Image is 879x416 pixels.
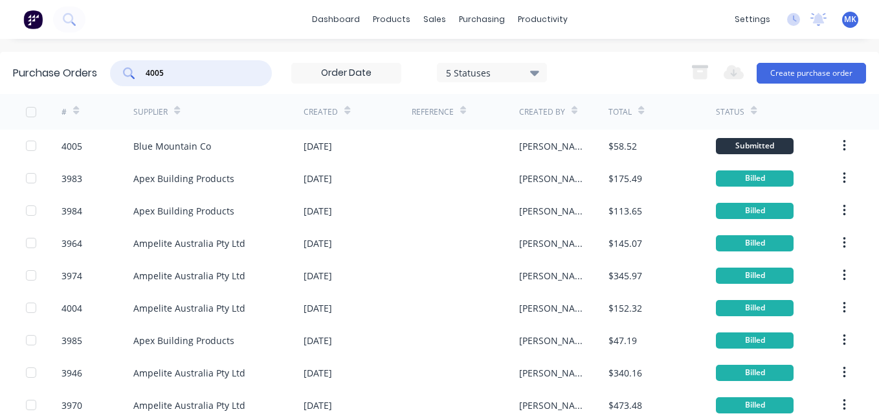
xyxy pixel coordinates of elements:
div: Billed [716,170,794,187]
div: Ampelite Australia Pty Ltd [133,269,245,283]
div: [DATE] [304,237,332,250]
div: 4005 [61,139,82,153]
div: Reference [412,106,454,118]
div: [PERSON_NAME] [519,237,583,250]
div: [DATE] [304,139,332,153]
div: Billed [716,332,794,349]
div: [PERSON_NAME] [519,269,583,283]
input: Search purchase orders... [144,67,252,80]
div: $345.97 [608,269,642,283]
div: Supplier [133,106,168,118]
div: $58.52 [608,139,637,153]
div: Ampelite Australia Pty Ltd [133,301,245,315]
div: [PERSON_NAME] [519,204,583,218]
img: Factory [23,10,43,29]
div: Billed [716,397,794,413]
div: 3983 [61,172,82,185]
div: $152.32 [608,301,642,315]
div: purchasing [452,10,511,29]
div: productivity [511,10,574,29]
div: Billed [716,235,794,251]
div: $175.49 [608,172,642,185]
div: Apex Building Products [133,204,234,218]
div: Billed [716,203,794,219]
div: Billed [716,268,794,284]
div: [DATE] [304,301,332,315]
div: [PERSON_NAME] [519,301,583,315]
div: Submitted [716,138,794,154]
div: # [61,106,67,118]
div: [PERSON_NAME] [519,399,583,412]
div: [DATE] [304,366,332,380]
div: 3964 [61,237,82,250]
div: Blue Mountain Co [133,139,211,153]
div: Created By [519,106,565,118]
span: MK [844,14,856,25]
div: $113.65 [608,204,642,218]
div: Apex Building Products [133,334,234,347]
div: 5 Statuses [446,65,539,79]
div: [PERSON_NAME] [519,172,583,185]
div: 3970 [61,399,82,412]
div: 3984 [61,204,82,218]
div: products [366,10,417,29]
div: $473.48 [608,399,642,412]
div: $145.07 [608,237,642,250]
div: 3974 [61,269,82,283]
div: 3985 [61,334,82,347]
div: [DATE] [304,172,332,185]
a: dashboard [306,10,366,29]
div: sales [417,10,452,29]
div: [PERSON_NAME] [519,334,583,347]
div: Ampelite Australia Pty Ltd [133,399,245,412]
div: Billed [716,365,794,381]
div: [DATE] [304,399,332,412]
div: [DATE] [304,204,332,218]
div: Status [716,106,744,118]
input: Order Date [292,64,401,83]
div: [PERSON_NAME] [519,366,583,380]
div: Created [304,106,338,118]
div: Purchase Orders [13,65,97,81]
div: [DATE] [304,269,332,283]
div: settings [728,10,777,29]
div: Billed [716,300,794,316]
div: [PERSON_NAME] [519,139,583,153]
div: $340.16 [608,366,642,380]
div: 3946 [61,366,82,380]
div: $47.19 [608,334,637,347]
div: Apex Building Products [133,172,234,185]
div: Ampelite Australia Pty Ltd [133,237,245,250]
div: 4004 [61,301,82,315]
div: Ampelite Australia Pty Ltd [133,366,245,380]
button: Create purchase order [757,63,866,84]
div: [DATE] [304,334,332,347]
div: Total [608,106,632,118]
